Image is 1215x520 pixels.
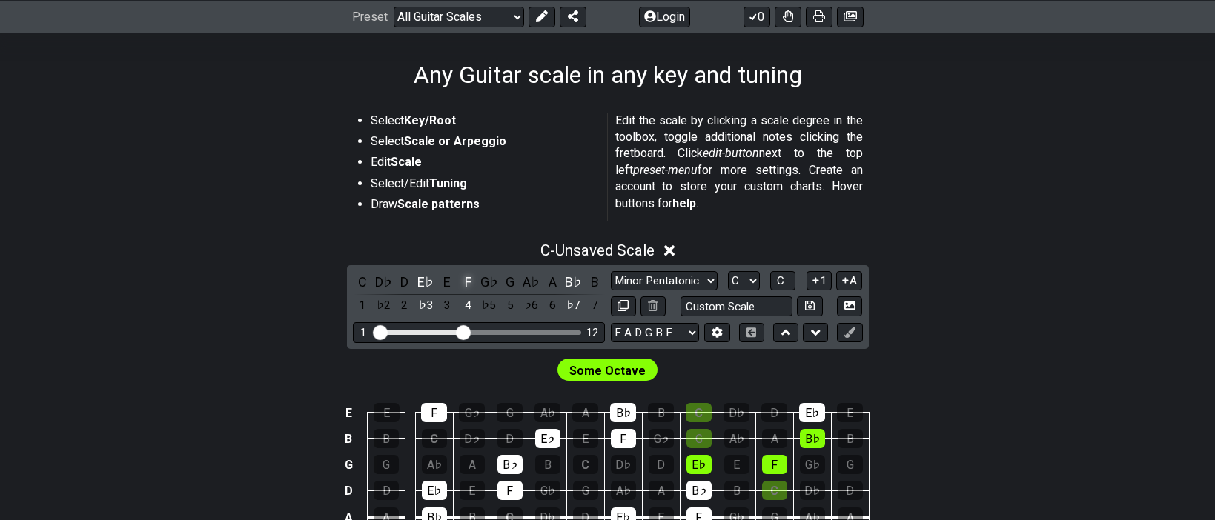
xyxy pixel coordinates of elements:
div: G♭ [649,429,674,448]
div: F [497,481,523,500]
p: Edit the scale by clicking a scale degree in the toolbox, toggle additional notes clicking the fr... [615,113,863,212]
div: toggle scale degree [416,296,435,316]
div: toggle pitch class [416,272,435,292]
div: B♭ [800,429,825,448]
div: E♭ [535,429,560,448]
button: Move down [803,323,828,343]
div: B [648,403,674,422]
button: Share Preset [560,6,586,27]
div: toggle pitch class [480,272,499,292]
strong: Scale patterns [397,197,480,211]
div: toggle pitch class [543,272,562,292]
select: Tuning [611,323,699,343]
div: toggle scale degree [458,296,477,316]
div: B♭ [497,455,523,474]
div: C [762,481,787,500]
div: D♭ [460,429,485,448]
span: First enable full edit mode to edit [569,360,646,381]
td: E [340,400,357,426]
div: A [460,455,485,474]
div: toggle scale degree [437,296,457,316]
button: Edit Preset [529,6,555,27]
span: C.. [777,274,789,287]
div: B [838,429,863,448]
div: D [838,481,863,500]
div: D♭ [800,481,825,500]
div: toggle pitch class [374,272,393,292]
div: F [611,429,636,448]
li: Select [371,133,597,154]
div: G [686,429,712,448]
div: toggle scale degree [564,296,583,316]
strong: Scale or Arpeggio [404,134,506,148]
div: G [497,403,523,422]
div: C [422,429,447,448]
div: toggle pitch class [585,272,604,292]
div: E [724,455,749,474]
div: G [838,455,863,474]
div: A [572,403,598,422]
div: D [497,429,523,448]
button: 1 [807,271,832,291]
div: D♭ [611,455,636,474]
button: First click edit preset to enable marker editing [837,323,862,343]
div: A♭ [422,455,447,474]
li: Select [371,113,597,133]
td: B [340,426,357,452]
strong: Key/Root [404,113,456,127]
div: A [762,429,787,448]
div: G♭ [535,481,560,500]
div: G [374,455,399,474]
li: Draw [371,196,597,217]
div: 12 [586,327,598,339]
div: toggle scale degree [480,296,499,316]
div: G♭ [459,403,485,422]
div: B♭ [686,481,712,500]
button: Copy [611,296,636,316]
button: Create Image [837,296,862,316]
li: Select/Edit [371,176,597,196]
strong: Scale [391,155,422,169]
div: E♭ [799,403,825,422]
button: A [836,271,862,291]
h1: Any Guitar scale in any key and tuning [414,61,802,89]
strong: Tuning [429,176,467,190]
em: edit-button [703,146,759,160]
div: B [535,455,560,474]
select: Preset [394,6,524,27]
button: Store user defined scale [797,296,822,316]
div: E [460,481,485,500]
button: Delete [640,296,666,316]
div: toggle pitch class [395,272,414,292]
div: E [573,429,598,448]
div: toggle scale degree [353,296,372,316]
div: toggle pitch class [458,272,477,292]
div: toggle pitch class [564,272,583,292]
button: Login [639,6,690,27]
div: toggle scale degree [500,296,520,316]
div: F [421,403,447,422]
span: C - Unsaved Scale [540,241,655,259]
button: Toggle horizontal chord view [739,323,764,343]
button: 0 [744,6,770,27]
div: A [649,481,674,500]
div: E [837,403,863,422]
div: toggle scale degree [374,296,393,316]
div: E♭ [422,481,447,500]
strong: help [672,196,696,210]
div: toggle pitch class [500,272,520,292]
button: C.. [770,271,795,291]
div: G [573,481,598,500]
div: toggle pitch class [353,272,372,292]
span: Preset [352,10,388,24]
div: toggle scale degree [522,296,541,316]
div: A♭ [611,481,636,500]
td: G [340,452,357,478]
div: toggle pitch class [437,272,457,292]
select: Scale [611,271,718,291]
button: Create image [837,6,864,27]
em: preset-menu [633,163,698,177]
div: toggle scale degree [585,296,604,316]
div: A♭ [724,429,749,448]
div: 1 [360,327,366,339]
